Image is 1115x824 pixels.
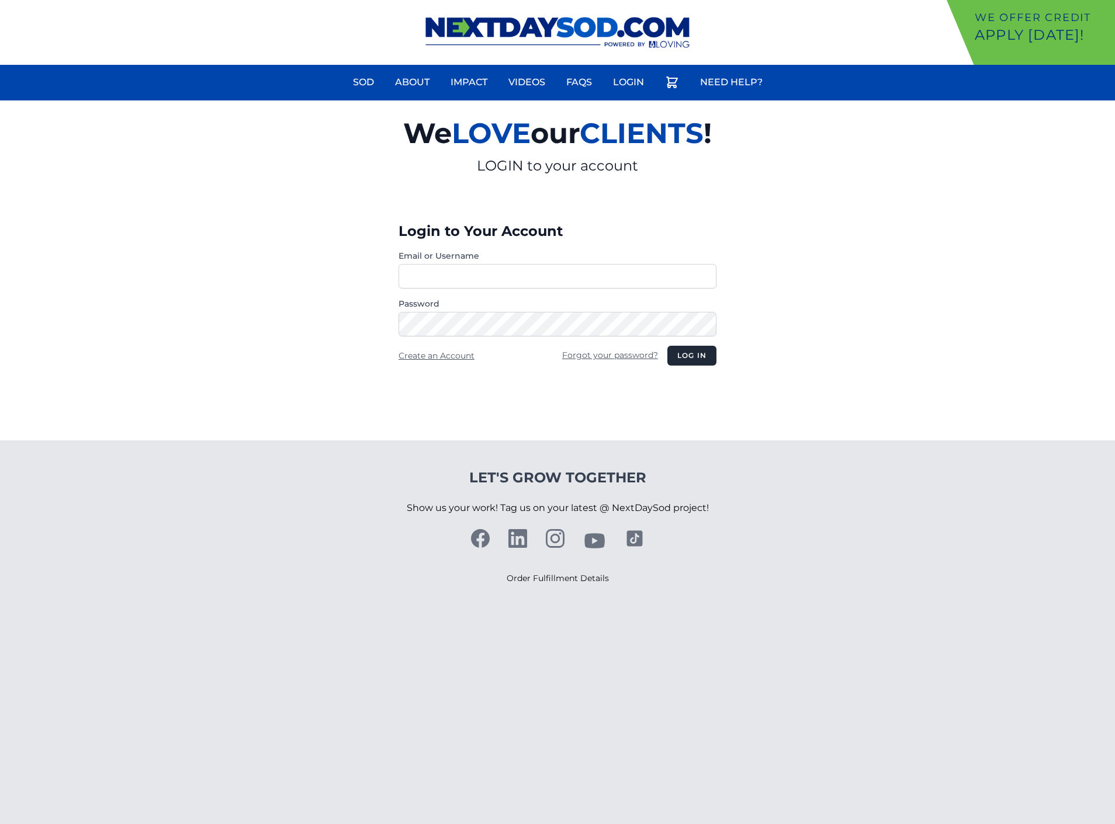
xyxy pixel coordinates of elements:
a: Forgot your password? [562,350,658,360]
span: LOVE [452,116,531,150]
a: Create an Account [399,350,475,361]
a: About [388,68,437,96]
label: Password [399,298,716,310]
label: Email or Username [399,250,716,262]
h3: Login to Your Account [399,222,716,241]
a: Login [606,68,651,96]
button: Log in [667,346,716,366]
h4: Let's Grow Together [407,468,709,487]
a: Videos [501,68,552,96]
a: FAQs [559,68,599,96]
a: Sod [346,68,381,96]
h2: We our ! [268,110,847,157]
a: Impact [444,68,494,96]
a: Need Help? [693,68,770,96]
span: CLIENTS [580,116,704,150]
p: We offer Credit [975,9,1110,26]
p: Show us your work! Tag us on your latest @ NextDaySod project! [407,487,709,529]
p: LOGIN to your account [268,157,847,175]
a: Order Fulfillment Details [507,573,609,583]
p: Apply [DATE]! [975,26,1110,44]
